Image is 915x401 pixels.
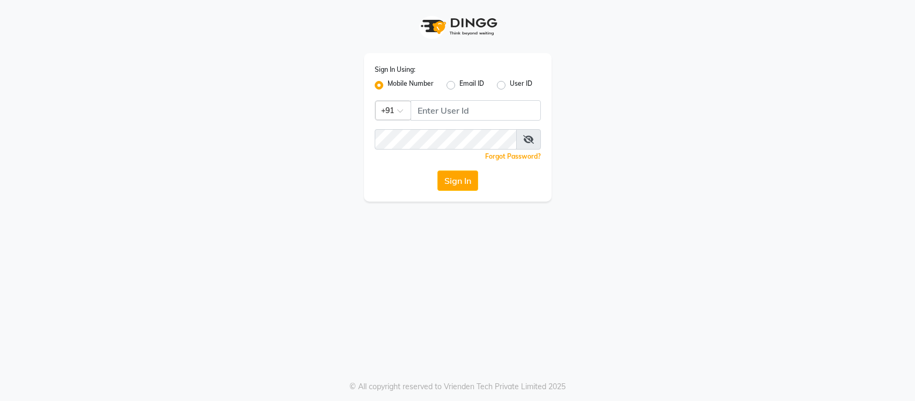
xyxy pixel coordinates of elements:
label: Email ID [459,79,484,92]
button: Sign In [437,170,478,191]
a: Forgot Password? [485,152,541,160]
label: Mobile Number [388,79,434,92]
img: logo1.svg [415,11,501,42]
input: Username [411,100,541,121]
input: Username [375,129,517,150]
label: Sign In Using: [375,65,415,75]
label: User ID [510,79,532,92]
